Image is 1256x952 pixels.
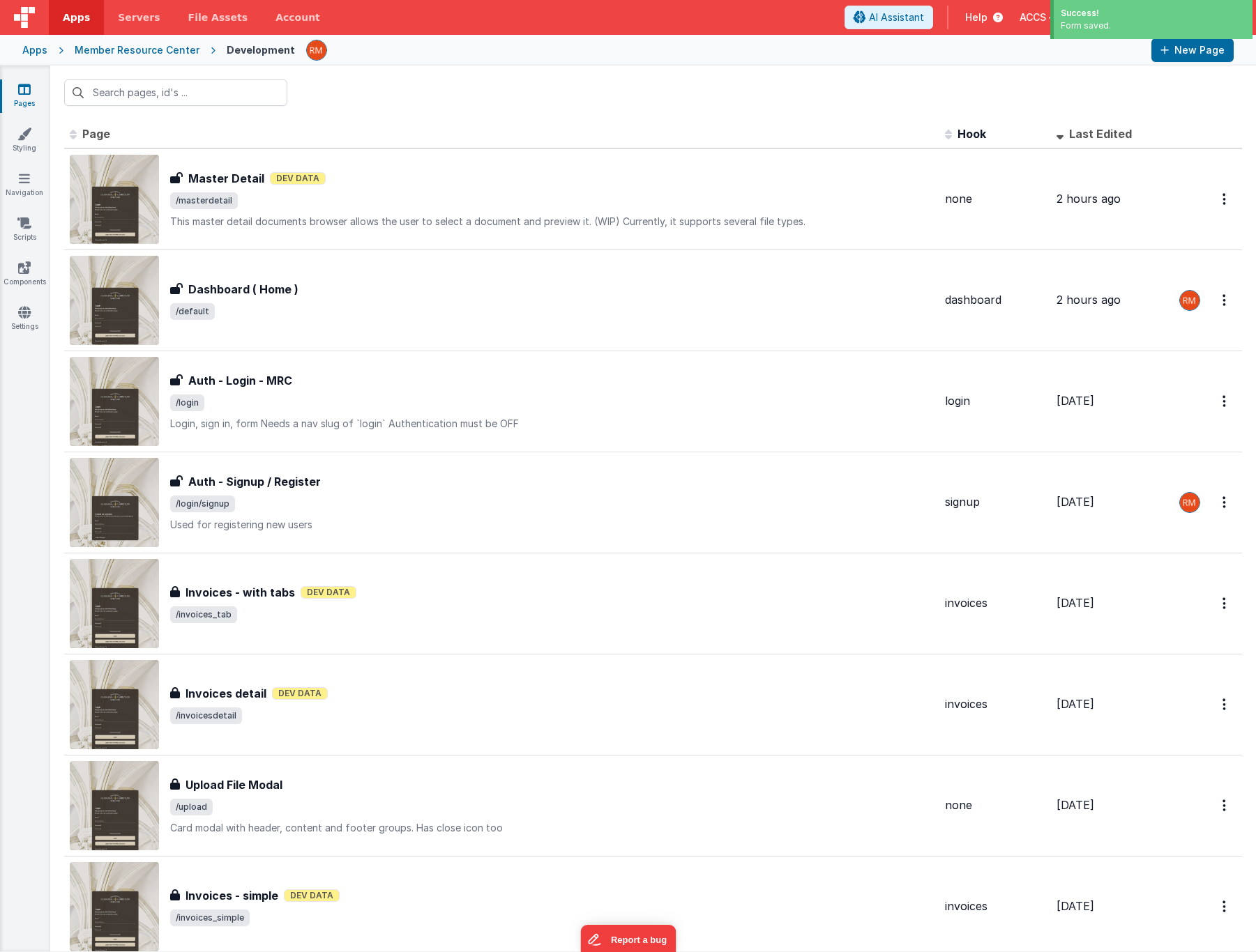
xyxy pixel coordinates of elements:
[945,696,1045,712] div: invoices
[170,606,237,623] span: /invoices_tab
[945,595,1045,611] div: invoices
[170,303,215,320] span: /default
[1214,589,1236,617] button: Options
[1151,38,1234,62] button: New Page
[958,127,986,141] span: Hook
[188,170,264,187] h3: Master Detail
[170,394,204,411] span: /login
[1061,20,1246,32] div: Form saved.
[1020,10,1059,24] span: ACCS —
[170,496,235,512] span: /login/signup
[170,417,934,431] p: Login, sign in, form Needs a nav slug of `login` Authentication must be OFF
[1214,892,1236,921] button: Options
[1214,387,1236,415] button: Options
[945,494,1045,510] div: signup
[63,10,90,24] span: Apps
[170,518,934,532] p: Used for registering new users
[186,887,278,904] h3: Invoices - simple
[82,127,110,141] span: Page
[1057,192,1121,206] span: 2 hours ago
[188,10,248,24] span: File Assets
[188,372,292,389] h3: Auth - Login - MRC
[1214,286,1236,314] button: Options
[1057,697,1094,711] span: [DATE]
[170,215,934,229] p: This master detail documents browser allows the user to select a document and preview it. (WIP) C...
[1214,185,1236,213] button: Options
[284,889,340,902] span: Dev Data
[1214,791,1236,820] button: Options
[1180,291,1200,310] img: 1e10b08f9103151d1000344c2f9be56b
[1069,127,1132,141] span: Last Edited
[945,191,1045,207] div: none
[301,586,356,599] span: Dev Data
[1214,488,1236,516] button: Options
[965,10,988,24] span: Help
[270,172,326,185] span: Dev Data
[869,10,924,24] span: AI Assistant
[118,10,160,24] span: Servers
[188,473,321,490] h3: Auth - Signup / Register
[1020,10,1245,24] button: ACCS — [EMAIL_ADDRESS][DOMAIN_NAME]
[272,687,328,700] span: Dev Data
[307,40,326,60] img: 1e10b08f9103151d1000344c2f9be56b
[22,43,47,57] div: Apps
[1180,493,1200,512] img: 1e10b08f9103151d1000344c2f9be56b
[170,909,250,926] span: /invoices_simple
[75,43,199,57] div: Member Resource Center
[186,685,266,702] h3: Invoices detail
[170,192,238,209] span: /masterdetail
[170,799,213,815] span: /upload
[1214,690,1236,719] button: Options
[945,292,1045,308] div: dashboard
[186,776,282,793] h3: Upload File Modal
[1057,596,1094,610] span: [DATE]
[945,797,1045,813] div: none
[170,821,934,835] p: Card modal with header, content and footer groups. Has close icon too
[945,393,1045,409] div: login
[945,898,1045,914] div: invoices
[845,6,933,29] button: AI Assistant
[1057,798,1094,812] span: [DATE]
[1057,495,1094,509] span: [DATE]
[1057,394,1094,408] span: [DATE]
[170,707,242,724] span: /invoicesdetail
[1061,7,1246,20] div: Success!
[188,281,298,298] h3: Dashboard ( Home )
[1057,899,1094,913] span: [DATE]
[227,43,295,57] div: Development
[64,79,287,106] input: Search pages, id's ...
[1057,293,1121,307] span: 2 hours ago
[186,584,295,601] h3: Invoices - with tabs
